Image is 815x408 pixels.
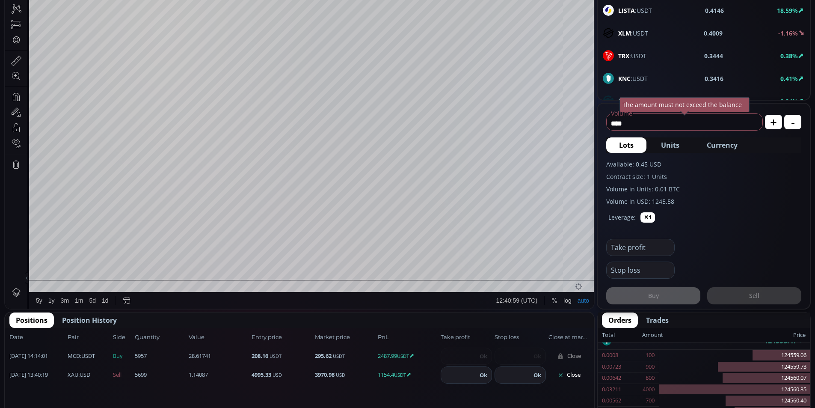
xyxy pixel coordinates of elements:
[160,5,186,12] div: Indicators
[618,97,644,106] span: :USDT
[495,333,546,342] span: Stop loss
[778,29,798,37] b: -1.16%
[659,395,810,407] div: 124560.40
[642,330,663,341] div: Amount
[602,361,621,372] div: 0.00723
[113,371,132,379] span: Sell
[608,315,631,325] span: Orders
[663,330,806,341] div: Price
[619,97,750,112] div: The amount must not exceed the balance
[618,29,631,37] b: XLM
[640,212,655,223] button: ✕1
[97,375,104,382] div: 1d
[135,371,186,379] span: 5699
[602,384,621,395] div: 0.03211
[135,333,186,342] span: Quantity
[543,371,555,387] div: Toggle Percentage
[548,368,590,382] button: Close
[602,395,621,406] div: 0.00562
[618,6,652,15] span: :USDT
[659,350,810,361] div: 124559.06
[618,52,629,60] b: TRX
[315,352,332,360] b: 295.62
[336,372,345,378] small: USD
[16,315,47,325] span: Positions
[50,31,67,37] div: 6.929K
[640,313,675,328] button: Trades
[189,333,249,342] span: Value
[618,6,635,15] b: LISTA
[619,140,634,150] span: Lots
[606,185,801,194] label: Volume in Units: 0.01 BTC
[397,353,409,359] small: USDT
[56,313,123,328] button: Position History
[780,52,798,60] b: 0.38%
[704,29,723,38] b: 0.4009
[252,371,271,378] b: 4995.33
[602,313,638,328] button: Orders
[646,315,669,325] span: Trades
[602,330,642,341] div: Total
[68,352,80,360] b: MCD
[646,361,655,372] div: 900
[378,371,438,379] span: 1154.4
[569,371,587,387] div: Toggle Auto Scale
[315,371,335,378] b: 3970.98
[648,137,692,153] button: Units
[618,51,646,60] span: :USDT
[646,372,655,384] div: 800
[68,352,95,360] span: :USDT
[618,74,648,83] span: :USDT
[73,5,77,12] div: D
[140,21,166,27] div: 125082.27
[84,375,91,382] div: 5d
[548,333,590,342] span: Close at market
[62,315,117,325] span: Position History
[28,20,41,27] div: BTC
[488,371,535,387] button: 12:40:59 (UTC)
[659,361,810,373] div: 124559.73
[606,137,646,153] button: Lots
[618,29,648,38] span: :USDT
[270,353,282,359] small: USDT
[70,375,78,382] div: 1m
[115,5,140,12] div: Compare
[43,375,50,382] div: 1y
[441,333,492,342] span: Take profit
[572,375,584,382] div: auto
[41,20,55,27] div: 1D
[315,333,375,342] span: Market price
[394,372,406,378] small: USDT
[8,114,15,122] div: 
[189,371,249,379] span: 1.14087
[113,333,132,342] span: Side
[646,350,655,361] div: 100
[491,375,532,382] span: 12:40:59 (UTC)
[107,21,133,27] div: 124658.54
[206,21,232,27] div: 124558.47
[252,352,268,360] b: 208.16
[618,74,631,83] b: KNC
[169,21,172,27] div: L
[643,384,655,395] div: 4000
[9,371,65,379] span: [DATE] 13:40:19
[784,115,801,129] button: -
[9,333,65,342] span: Date
[87,20,95,27] div: Market open
[102,21,107,27] div: O
[68,371,90,379] span: :USD
[202,21,206,27] div: C
[606,197,801,206] label: Volume in USD: 1245.58
[646,395,655,406] div: 700
[606,172,801,181] label: Contract size: 1 Units
[705,74,723,83] b: 0.3416
[9,352,65,360] span: [DATE] 14:14:01
[378,333,438,342] span: PnL
[477,370,490,380] button: Ok
[531,370,544,380] button: Ok
[234,21,279,27] div: −100.07 (−0.08%)
[777,6,798,15] b: 18.59%
[333,353,345,359] small: USDT
[135,352,186,360] span: 5957
[252,333,312,342] span: Entry price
